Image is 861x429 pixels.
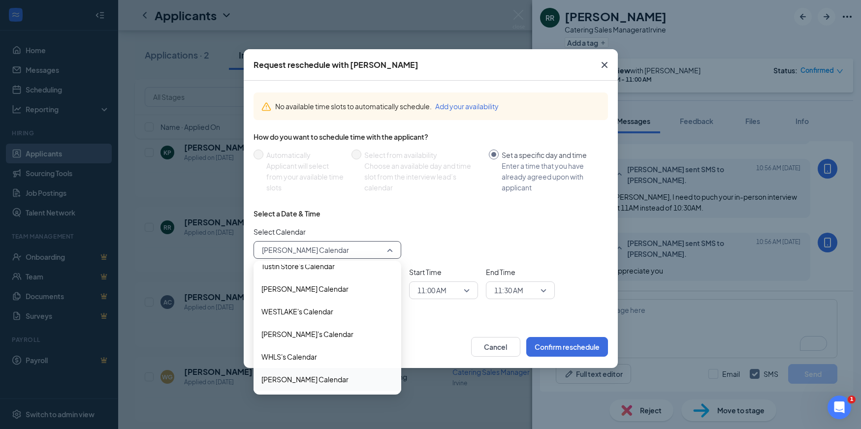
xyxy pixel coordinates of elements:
span: 11:30 AM [494,283,523,298]
button: Add your availability [435,101,499,112]
span: WHLS's Calendar [261,351,317,362]
div: Enter a time that you have already agreed upon with applicant [502,160,600,193]
div: Automatically [266,150,344,160]
div: Select from availability [364,150,481,160]
span: Tustin Store's Calendar [261,261,335,272]
span: Start Time [409,267,478,277]
div: Applicant will select from your available time slots [266,160,344,193]
span: 11:00 AM [417,283,446,298]
button: Cancel [471,337,520,357]
iframe: Intercom live chat [828,396,851,419]
div: Choose an available day and time slot from the interview lead’s calendar [364,160,481,193]
svg: Cross [599,59,610,71]
span: [PERSON_NAME] Calendar [262,243,349,257]
span: Select Calendar [254,226,401,237]
span: WESTLAKE's Calendar [261,306,333,317]
button: Confirm reschedule [526,337,608,357]
button: Close [591,49,618,81]
div: No available time slots to automatically schedule. [275,101,600,112]
div: Select a Date & Time [254,209,320,218]
span: 1 [848,396,856,403]
div: Request reschedule with [PERSON_NAME] [254,60,418,70]
span: End Time [486,267,555,277]
span: [PERSON_NAME] Calendar [261,283,349,294]
div: Set a specific day and time [502,150,600,160]
span: [PERSON_NAME]'s Calendar [261,329,353,339]
svg: Warning [261,102,271,112]
span: [PERSON_NAME] Calendar [261,374,349,385]
div: How do you want to schedule time with the applicant? [254,132,608,142]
